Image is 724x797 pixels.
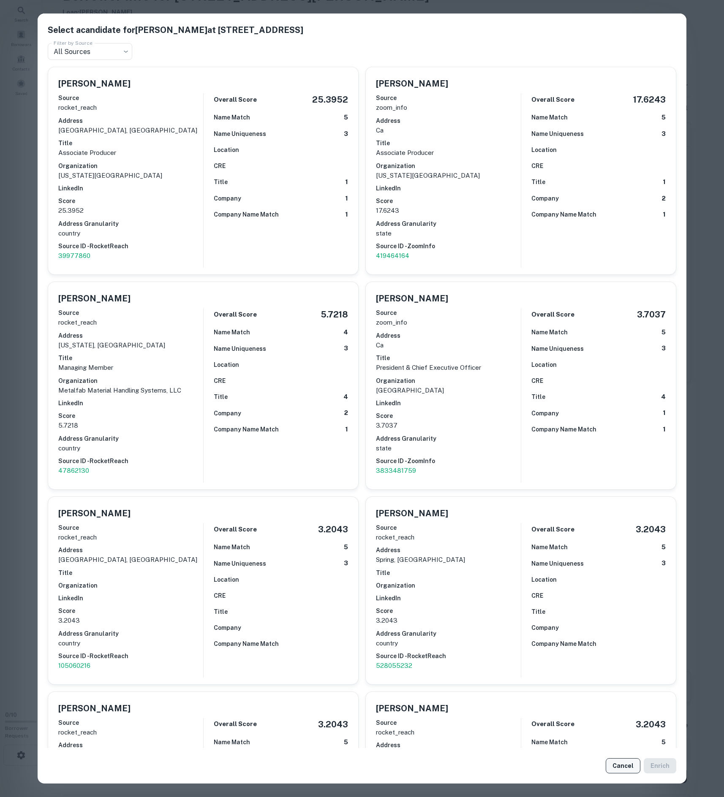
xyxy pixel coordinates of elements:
h6: Name Uniqueness [531,559,584,568]
h6: Source ID - ZoomInfo [376,241,521,251]
a: 47862130 [58,466,203,476]
h6: Organization [376,376,521,385]
h6: 5 [344,542,348,552]
h6: Address Granularity [58,434,203,443]
h6: Address Granularity [376,219,521,228]
h5: [PERSON_NAME] [376,292,448,305]
h6: Overall Score [531,719,574,729]
h6: Name Match [531,542,568,552]
h6: CRE [531,161,543,171]
h6: Name Uniqueness [214,344,266,353]
h6: Name Match [531,737,568,747]
a: 419464164 [376,251,521,261]
h5: [PERSON_NAME] [376,507,448,520]
h5: [PERSON_NAME] [376,702,448,715]
h5: 17.6243 [633,93,666,106]
p: rocket_reach [58,317,203,328]
h6: Source [58,308,203,317]
h6: Name Uniqueness [214,559,266,568]
p: 3.2043 [58,615,203,626]
h6: Source ID - RocketReach [58,241,203,251]
h6: Location [214,145,239,155]
h5: 3.2043 [318,523,348,536]
p: Metalfab Material Handling Systems, LLC [58,385,203,396]
h6: Organization [376,581,521,590]
h5: Select a candidate for [PERSON_NAME] at [STREET_ADDRESS] [48,24,676,36]
h6: Title [58,353,203,363]
h6: Score [376,411,521,420]
h6: Title [214,392,228,401]
h6: Name Match [531,328,568,337]
h6: CRE [531,376,543,385]
h6: Address Granularity [58,219,203,228]
p: President & Chief Executive Officer [376,363,521,373]
h6: 2 [662,194,666,203]
h6: 3 [661,344,666,353]
h6: Organization [376,161,521,171]
h6: Overall Score [214,525,257,534]
p: country [58,228,203,239]
h5: [PERSON_NAME] [376,77,448,90]
h6: Source [58,93,203,103]
p: state [376,443,521,453]
h6: Source [376,308,521,317]
h6: LinkedIn [58,594,203,603]
h6: 5 [661,542,666,552]
h6: Address Granularity [58,629,203,638]
h6: Title [214,177,228,187]
h6: Location [214,360,239,369]
h6: 3 [661,129,666,139]
h6: Address [376,740,521,750]
p: spring, [GEOGRAPHIC_DATA] [376,555,521,565]
h6: Company Name Match [214,425,279,434]
div: Chat Widget [682,729,724,770]
p: 3.7037 [376,420,521,431]
h6: LinkedIn [58,184,203,193]
h5: 3.2043 [636,718,666,731]
label: Filter by Source [54,39,93,46]
h6: Company [214,194,241,203]
h6: Source [376,523,521,532]
h6: 5 [344,113,348,122]
h6: LinkedIn [58,398,203,408]
h6: Location [531,145,557,155]
h6: 1 [663,425,666,434]
h6: Source [376,718,521,727]
h6: Address [58,545,203,555]
h6: Source [58,523,203,532]
h6: CRE [214,161,226,171]
p: 17.6243 [376,206,521,216]
h6: Address [58,116,203,125]
h5: [PERSON_NAME] [58,77,131,90]
h6: Title [376,138,521,148]
p: [US_STATE][GEOGRAPHIC_DATA] [58,171,203,181]
h6: Company Name Match [214,639,279,648]
h6: Title [376,353,521,363]
h6: Title [531,177,545,187]
h6: Source ID - RocketReach [58,651,203,661]
h6: Address [376,116,521,125]
p: rocket_reach [376,727,521,737]
h6: Name Uniqueness [531,344,584,353]
p: 5.7218 [58,420,203,431]
h6: Company [214,623,241,632]
p: Associate Producer [58,148,203,158]
p: rocket_reach [58,532,203,542]
h5: [PERSON_NAME] [58,292,131,305]
h6: Title [531,607,545,616]
h6: Location [214,575,239,584]
h6: LinkedIn [376,594,521,603]
h6: 1 [345,425,348,434]
h6: 1 [345,177,348,187]
h6: Source ID - RocketReach [376,651,521,661]
p: Managing Member [58,363,203,373]
h6: CRE [531,591,543,600]
h6: Score [376,196,521,206]
p: rocket_reach [58,727,203,737]
p: zoom_info [376,103,521,113]
h6: Company Name Match [531,210,596,219]
p: 3.2043 [376,615,521,626]
p: [GEOGRAPHIC_DATA], [GEOGRAPHIC_DATA] [58,125,203,136]
h6: 3 [661,558,666,568]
